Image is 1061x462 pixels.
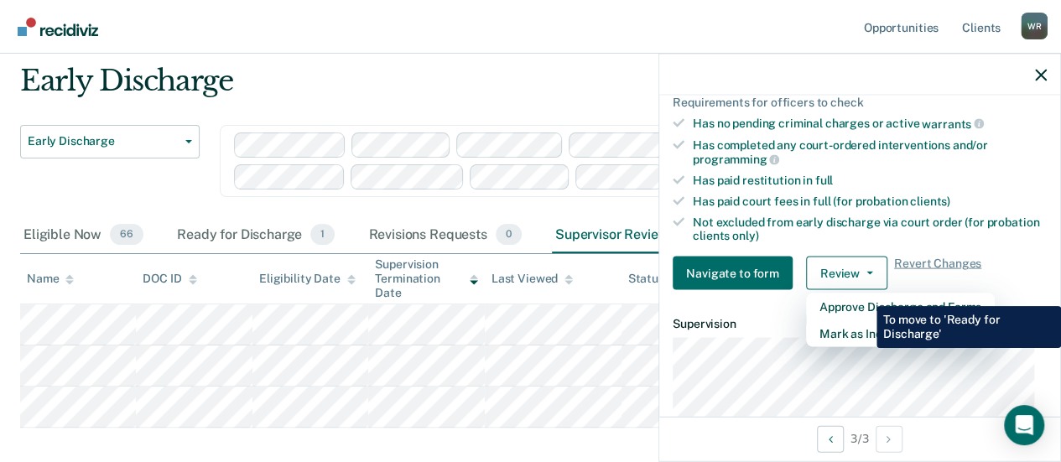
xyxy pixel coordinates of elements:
div: Has completed any court-ordered interventions and/or [693,138,1047,166]
div: Early Discharge [20,64,975,112]
img: Recidiviz [18,18,98,36]
button: Navigate to form [673,257,793,290]
div: Name [27,272,74,286]
button: Mark as Ineligible [806,320,995,347]
div: Status [628,272,679,286]
span: clients) [910,194,950,207]
button: Approve Discharge and Forms [806,293,995,320]
div: Revisions Requests [365,217,524,254]
button: Profile dropdown button [1021,13,1048,39]
a: Navigate to form link [673,257,799,290]
div: Eligibility Date [259,272,356,286]
span: 0 [496,224,522,246]
span: Early Discharge [28,134,179,148]
div: W R [1021,13,1048,39]
span: 66 [110,224,143,246]
div: Open Intercom Messenger [1004,405,1044,445]
div: Has paid restitution in [693,174,1047,188]
div: Not excluded from early discharge via court order (for probation clients [693,215,1047,243]
div: Has paid court fees in full (for probation [693,194,1047,208]
span: only) [732,229,758,242]
div: Eligible Now [20,217,147,254]
dt: Supervision [673,317,1047,331]
span: warrants [922,117,984,130]
button: Next Opportunity [876,425,902,452]
button: Previous Opportunity [817,425,844,452]
span: programming [693,153,779,166]
div: Ready for Discharge [174,217,338,254]
span: Revert Changes [894,257,981,290]
div: DOC ID [143,272,196,286]
div: Supervisor Review [552,217,708,254]
div: Supervision Termination Date [375,257,477,299]
div: Has no pending criminal charges or active [693,117,1047,132]
button: Review [806,257,887,290]
div: Last Viewed [491,272,573,286]
span: 1 [310,224,335,246]
span: full [815,174,833,187]
div: Requirements for officers to check [673,96,1047,110]
div: 3 / 3 [659,416,1060,460]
